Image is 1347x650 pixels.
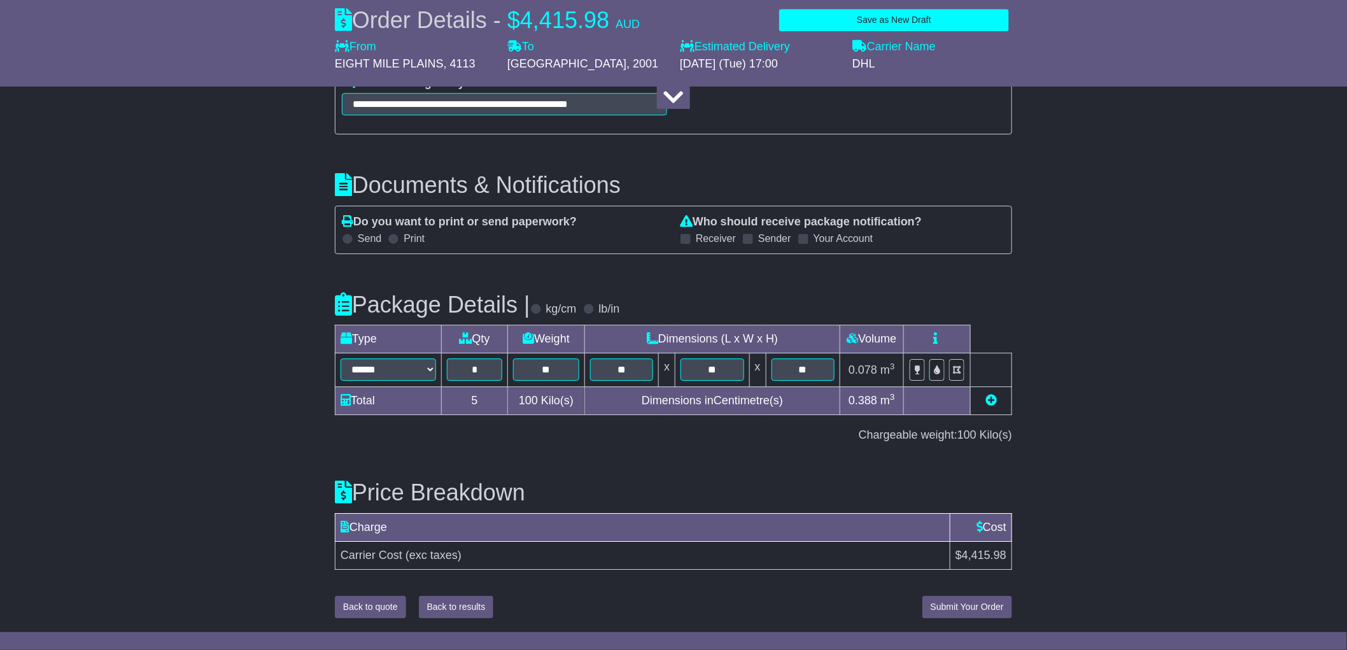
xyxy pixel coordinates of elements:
[335,596,406,618] button: Back to quote
[950,513,1012,541] td: Cost
[520,7,609,33] span: 4,415.98
[985,394,997,407] a: Add new item
[507,325,584,353] td: Weight
[404,232,425,244] label: Print
[419,596,494,618] button: Back to results
[880,394,895,407] span: m
[335,428,1012,442] div: Chargeable weight: Kilo(s)
[599,302,620,316] label: lb/in
[335,292,530,318] h3: Package Details |
[335,40,376,54] label: From
[335,325,442,353] td: Type
[957,428,977,441] span: 100
[335,513,950,541] td: Charge
[626,57,658,70] span: , 2001
[406,549,462,562] span: (exc taxes)
[956,549,1006,562] span: $4,415.98
[890,392,895,402] sup: 3
[779,9,1009,31] button: Save as New Draft
[358,232,381,244] label: Send
[585,325,840,353] td: Dimensions (L x W x H)
[758,232,791,244] label: Sender
[335,57,444,70] span: EIGHT MILE PLAINS
[680,57,840,71] div: [DATE] (Tue) 17:00
[342,215,577,229] label: Do you want to print or send paperwork?
[507,386,584,414] td: Kilo(s)
[341,549,402,562] span: Carrier Cost
[585,386,840,414] td: Dimensions in Centimetre(s)
[442,386,508,414] td: 5
[814,232,873,244] label: Your Account
[680,40,840,54] label: Estimated Delivery
[659,353,675,386] td: x
[840,325,903,353] td: Volume
[335,6,640,34] div: Order Details -
[442,325,508,353] td: Qty
[546,302,577,316] label: kg/cm
[749,353,766,386] td: x
[616,18,640,31] span: AUD
[696,232,736,244] label: Receiver
[507,40,534,54] label: To
[852,40,936,54] label: Carrier Name
[335,173,1012,198] h3: Documents & Notifications
[335,386,442,414] td: Total
[519,394,538,407] span: 100
[931,602,1004,612] span: Submit Your Order
[880,364,895,376] span: m
[849,394,877,407] span: 0.388
[507,57,626,70] span: [GEOGRAPHIC_DATA]
[335,480,1012,505] h3: Price Breakdown
[680,215,922,229] label: Who should receive package notification?
[444,57,476,70] span: , 4113
[852,57,1012,71] div: DHL
[507,7,520,33] span: $
[849,364,877,376] span: 0.078
[890,362,895,371] sup: 3
[922,596,1012,618] button: Submit Your Order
